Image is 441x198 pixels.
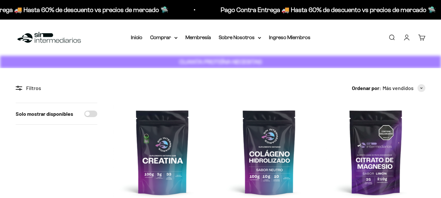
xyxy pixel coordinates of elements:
[16,110,73,118] label: Solo mostrar disponibles
[16,84,97,92] div: Filtros
[269,35,310,40] a: Ingreso Miembros
[150,33,178,42] summary: Comprar
[352,84,381,92] span: Ordenar por:
[219,33,261,42] summary: Sobre Nosotros
[383,84,425,92] button: Más vendidos
[185,35,211,40] a: Membresía
[383,84,414,92] span: Más vendidos
[131,35,142,40] a: Inicio
[179,58,262,65] strong: CUANTA PROTEÍNA NECESITAS
[220,5,435,15] p: Pago Contra Entrega 🚚 Hasta 60% de descuento vs precios de mercado 🛸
